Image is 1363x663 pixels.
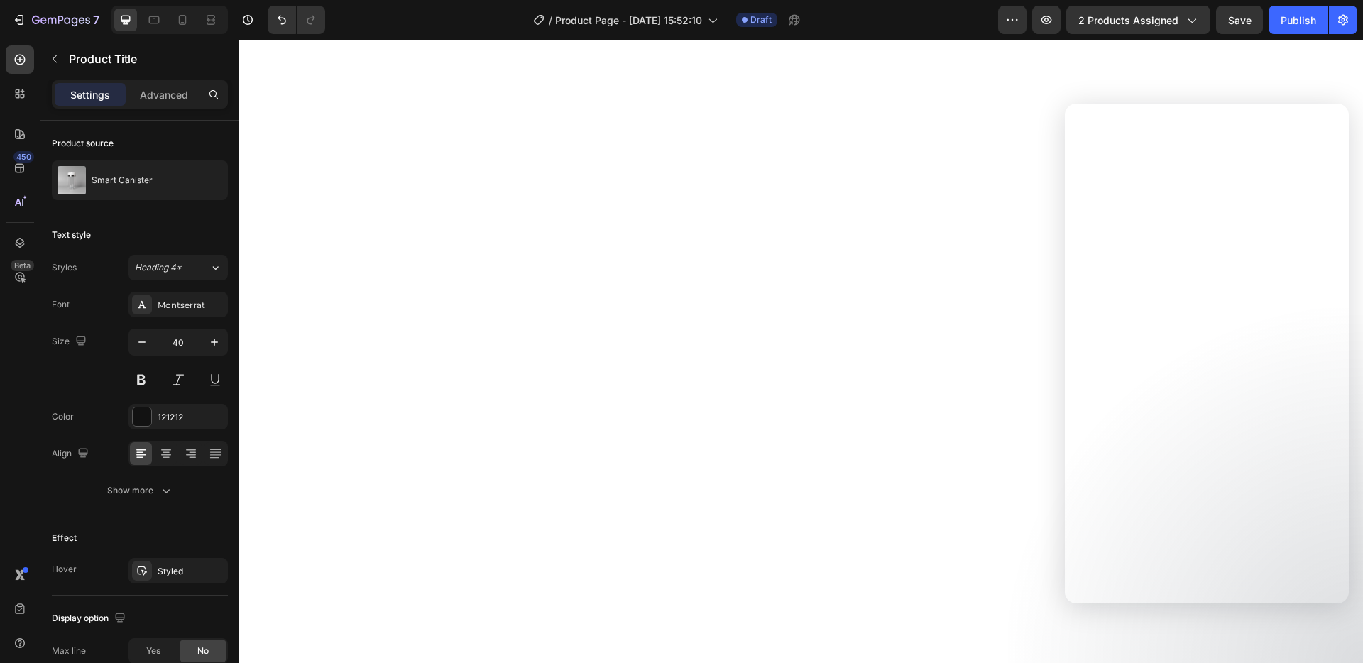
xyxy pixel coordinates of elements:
[52,298,70,311] div: Font
[1281,13,1316,28] div: Publish
[158,299,224,312] div: Montserrat
[93,11,99,28] p: 7
[52,609,128,628] div: Display option
[52,261,77,274] div: Styles
[158,411,224,424] div: 121212
[52,532,77,544] div: Effect
[750,13,772,26] span: Draft
[52,645,86,657] div: Max line
[92,175,153,185] p: Smart Canister
[107,483,173,498] div: Show more
[1216,6,1263,34] button: Save
[1066,6,1210,34] button: 2 products assigned
[58,166,86,194] img: product feature img
[13,151,34,163] div: 450
[128,255,228,280] button: Heading 4*
[268,6,325,34] div: Undo/Redo
[11,260,34,271] div: Beta
[1269,6,1328,34] button: Publish
[52,410,74,423] div: Color
[52,563,77,576] div: Hover
[52,332,89,351] div: Size
[1228,14,1252,26] span: Save
[549,13,552,28] span: /
[555,13,702,28] span: Product Page - [DATE] 15:52:10
[69,50,222,67] p: Product Title
[1065,104,1349,603] iframe: Intercom live chat
[52,478,228,503] button: Show more
[1078,13,1178,28] span: 2 products assigned
[52,444,92,464] div: Align
[239,40,1363,663] iframe: Design area
[1315,593,1349,628] iframe: Intercom live chat
[158,565,224,578] div: Styled
[197,645,209,657] span: No
[6,6,106,34] button: 7
[52,137,114,150] div: Product source
[140,87,188,102] p: Advanced
[52,229,91,241] div: Text style
[70,87,110,102] p: Settings
[135,261,182,274] span: Heading 4*
[146,645,160,657] span: Yes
